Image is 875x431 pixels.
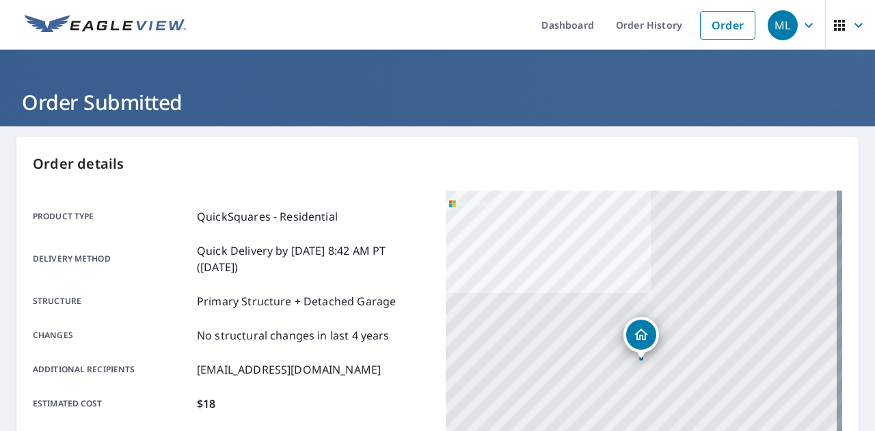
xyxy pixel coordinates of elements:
p: Quick Delivery by [DATE] 8:42 AM PT ([DATE]) [197,242,429,275]
p: No structural changes in last 4 years [197,327,390,344]
p: Primary Structure + Detached Garage [197,293,396,309]
p: Additional recipients [33,361,191,378]
div: ML [768,10,798,40]
p: Changes [33,327,191,344]
h1: Order Submitted [16,88,859,116]
p: Order details [33,154,842,174]
p: Estimated cost [33,395,191,412]
p: Structure [33,293,191,309]
p: [EMAIL_ADDRESS][DOMAIN_NAME] [197,361,381,378]
p: Delivery method [33,242,191,275]
img: EV Logo [25,15,186,36]
a: Order [700,11,755,40]
p: QuickSquares - Residential [197,208,338,225]
div: Dropped pin, building 1, Residential property, 1129 Orchard Dr Nicholasville, KY 40356 [623,317,659,359]
p: Product type [33,208,191,225]
p: $18 [197,395,215,412]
